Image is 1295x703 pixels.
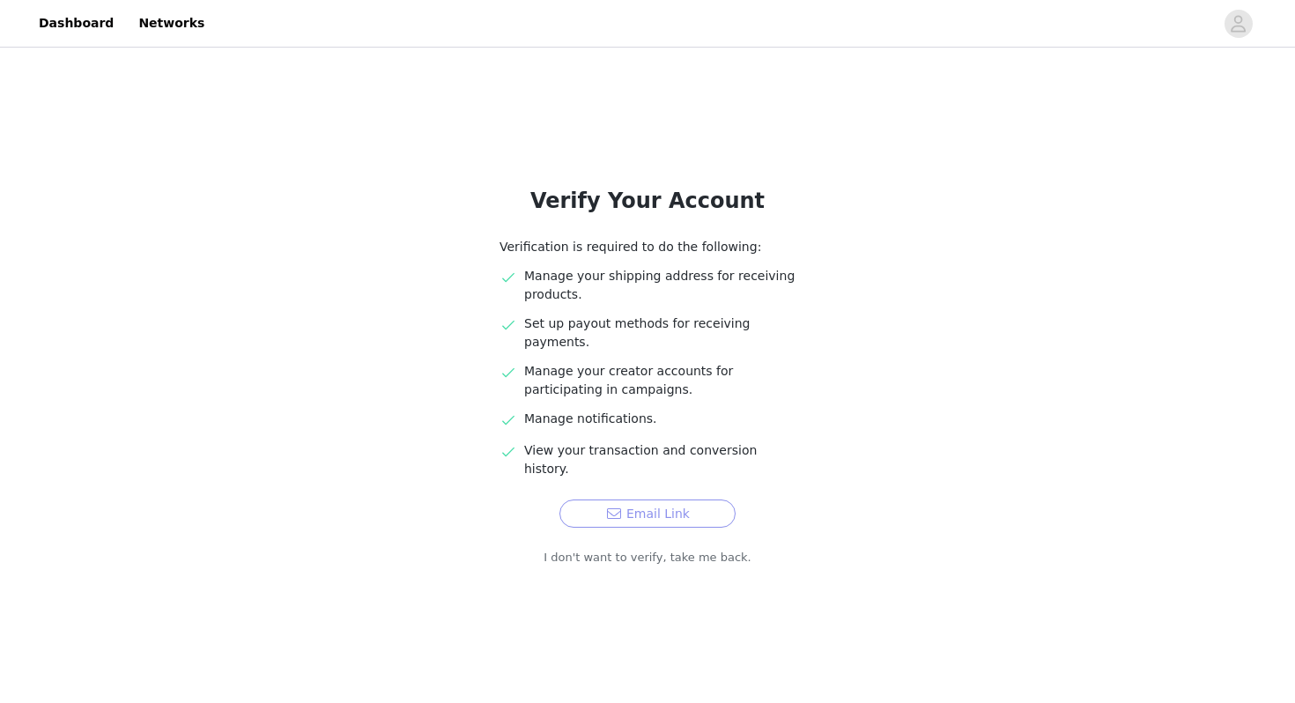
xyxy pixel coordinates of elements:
p: Manage notifications. [524,410,795,428]
div: avatar [1230,10,1247,38]
p: View your transaction and conversion history. [524,441,795,478]
p: Manage your creator accounts for participating in campaigns. [524,362,795,399]
button: Email Link [559,499,736,528]
p: Verification is required to do the following: [499,238,795,256]
a: I don't want to verify, take me back. [544,549,751,566]
p: Set up payout methods for receiving payments. [524,314,795,351]
a: Dashboard [28,4,124,43]
a: Networks [128,4,215,43]
p: Manage your shipping address for receiving products. [524,267,795,304]
h1: Verify Your Account [457,185,838,217]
